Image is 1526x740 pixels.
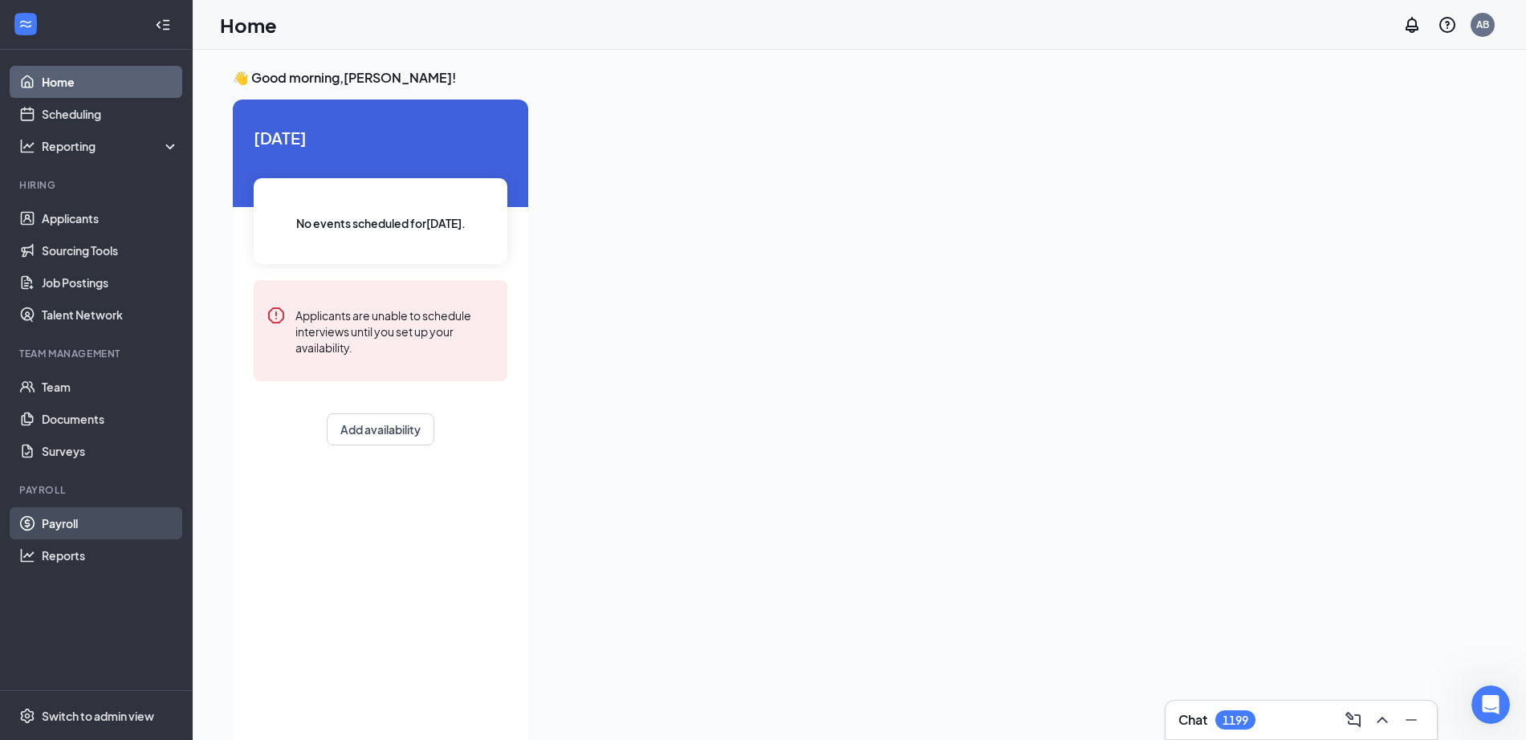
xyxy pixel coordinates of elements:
[42,708,154,724] div: Switch to admin view
[42,507,179,539] a: Payroll
[327,413,434,445] button: Add availability
[267,306,286,325] svg: Error
[1438,15,1457,35] svg: QuestionInfo
[1402,710,1421,730] svg: Minimize
[155,17,171,33] svg: Collapse
[1471,685,1510,724] iframe: Intercom live chat
[42,266,179,299] a: Job Postings
[233,69,1440,87] h3: 👋 Good morning, [PERSON_NAME] !
[1369,707,1395,733] button: ChevronUp
[1398,707,1424,733] button: Minimize
[295,306,494,356] div: Applicants are unable to schedule interviews until you set up your availability.
[42,403,179,435] a: Documents
[42,371,179,403] a: Team
[42,202,179,234] a: Applicants
[1344,710,1363,730] svg: ComposeMessage
[42,234,179,266] a: Sourcing Tools
[19,483,176,497] div: Payroll
[42,435,179,467] a: Surveys
[1223,714,1248,727] div: 1199
[220,11,277,39] h1: Home
[296,214,466,232] span: No events scheduled for [DATE] .
[42,539,179,571] a: Reports
[42,66,179,98] a: Home
[42,138,180,154] div: Reporting
[1402,15,1422,35] svg: Notifications
[1178,711,1207,729] h3: Chat
[19,138,35,154] svg: Analysis
[1373,710,1392,730] svg: ChevronUp
[42,299,179,331] a: Talent Network
[18,16,34,32] svg: WorkstreamLogo
[254,125,507,150] span: [DATE]
[42,98,179,130] a: Scheduling
[19,178,176,192] div: Hiring
[19,708,35,724] svg: Settings
[19,347,176,360] div: Team Management
[1341,707,1366,733] button: ComposeMessage
[1476,18,1489,31] div: AB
